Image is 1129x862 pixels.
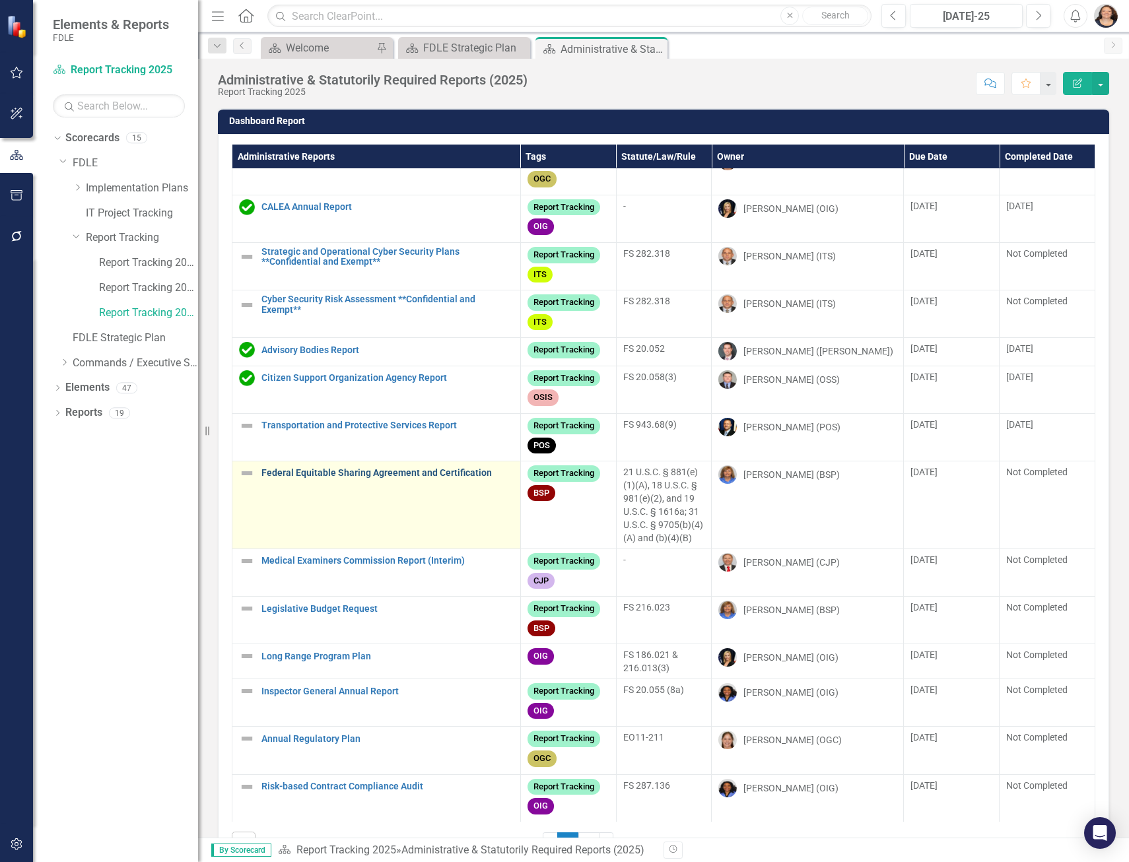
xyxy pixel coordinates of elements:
span: ITS [528,267,553,283]
span: Report Tracking [528,683,600,700]
td: Double-Click to Edit [904,366,1000,413]
a: Welcome [264,40,373,56]
div: Administrative & Statutorily Required Reports (2025) [561,41,664,57]
td: Double-Click to Edit [904,147,1000,195]
span: FS 282.318 [623,296,670,306]
div: [DATE]-25 [914,9,1018,24]
div: [PERSON_NAME] (OIG) [743,202,838,215]
a: Citizen Support Organization Agency Report [261,373,514,383]
span: OSIS [528,389,559,406]
span: Report Tracking [528,247,600,263]
input: Search ClearPoint... [267,5,872,28]
div: [PERSON_NAME] (BSP) [743,468,840,481]
td: Double-Click to Edit [712,644,904,679]
a: Cyber Security Risk Assessment **Confidential and Exempt** [261,294,514,315]
img: Not Defined [239,731,255,746]
td: Double-Click to Edit [712,290,904,338]
img: Joey Hornsby [718,247,737,265]
td: Double-Click to Edit [520,147,616,195]
a: Medical Examiners Commission Report (Interim) [261,556,514,566]
img: Sharon Wester [718,601,737,619]
button: Elizabeth Martin [1094,4,1118,28]
td: Double-Click to Edit [712,413,904,461]
a: Reports [65,405,102,420]
td: Double-Click to Edit Right Click for Context Menu [232,679,521,727]
span: 21 U.S.C. § 881(e)(1)(A), 18 U.S.C. § 981(e)(2), and 19 U.S.C. § 1616a; 31 U.S.C. § 9705(b)(4)(A)... [623,467,703,543]
span: Search [821,10,850,20]
td: Double-Click to Edit [904,644,1000,679]
div: [PERSON_NAME] (OSS) [743,373,840,386]
td: Double-Click to Edit [520,366,616,413]
td: Double-Click to Edit [904,195,1000,242]
img: Not Defined [239,683,255,699]
a: Federal Equitable Sharing Agreement and Certification [261,468,514,478]
td: Double-Click to Edit [1000,338,1095,366]
div: 47 [116,382,137,393]
a: Elements [65,380,110,395]
td: Double-Click to Edit [520,338,616,366]
span: Report Tracking [528,779,600,795]
span: FS 943.68(9) [623,419,677,430]
img: Complete [239,199,255,215]
td: Double-Click to Edit [616,774,712,822]
input: Search Below... [53,94,185,117]
td: Double-Click to Edit [616,644,712,679]
img: Joey Hornsby [718,294,737,313]
a: Commands / Executive Support Branch [73,356,198,371]
a: Risk-based Contract Compliance Audit [261,781,514,791]
td: Double-Click to Edit [712,679,904,727]
span: [DATE] [910,649,938,660]
td: Double-Click to Edit [520,290,616,338]
td: Double-Click to Edit [712,147,904,195]
td: Double-Click to Edit [616,549,712,597]
span: [DATE] [1006,372,1033,382]
span: BSP [528,620,555,637]
td: Double-Click to Edit [616,243,712,290]
td: Double-Click to Edit [520,597,616,644]
td: Double-Click to Edit [904,338,1000,366]
span: FS 20.055 (8a) [623,684,684,695]
td: Double-Click to Edit [520,679,616,727]
td: Double-Click to Edit [904,727,1000,774]
a: FDLE [73,156,198,171]
span: Report Tracking [528,418,600,434]
td: Double-Click to Edit [1000,290,1095,338]
img: Heather Pence [718,199,737,218]
img: Brett Kirkland [718,553,737,572]
td: Double-Click to Edit Right Click for Context Menu [232,644,521,679]
span: Report Tracking [528,294,600,311]
span: Report Tracking [528,601,600,617]
div: Welcome [286,40,373,56]
div: Not Completed [1006,553,1088,566]
span: OGC [528,171,557,187]
a: Report Tracking 2023 [99,255,198,271]
td: Double-Click to Edit [1000,597,1095,644]
a: FDLE Strategic Plan [73,331,198,346]
td: Double-Click to Edit [712,774,904,822]
span: OIG [528,648,554,665]
td: Double-Click to Edit Right Click for Context Menu [232,597,521,644]
a: Inspector General Annual Report [261,686,514,696]
span: [DATE] [910,602,938,613]
span: OIG [528,798,554,814]
div: Not Completed [1006,683,1088,696]
span: Elements & Reports [53,17,169,32]
button: [DATE]-25 [910,4,1023,28]
div: [PERSON_NAME] ([PERSON_NAME]) [743,345,893,358]
span: ‹ [549,837,552,849]
td: Double-Click to Edit [904,290,1000,338]
a: 2 [578,832,599,855]
img: Jeffrey Watson [718,370,737,389]
span: - [623,554,626,565]
span: [DATE] [910,467,938,477]
div: [PERSON_NAME] (ITS) [743,297,836,310]
td: Double-Click to Edit Right Click for Context Menu [232,147,521,195]
td: Double-Click to Edit [616,679,712,727]
div: Open Intercom Messenger [1084,817,1116,849]
span: [DATE] [1006,201,1033,211]
a: Report Tracking 2025 [53,63,185,78]
td: Double-Click to Edit Right Click for Context Menu [232,366,521,413]
span: FS 287.136 [623,780,670,791]
div: Not Completed [1006,465,1088,479]
span: [DATE] [910,248,938,259]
